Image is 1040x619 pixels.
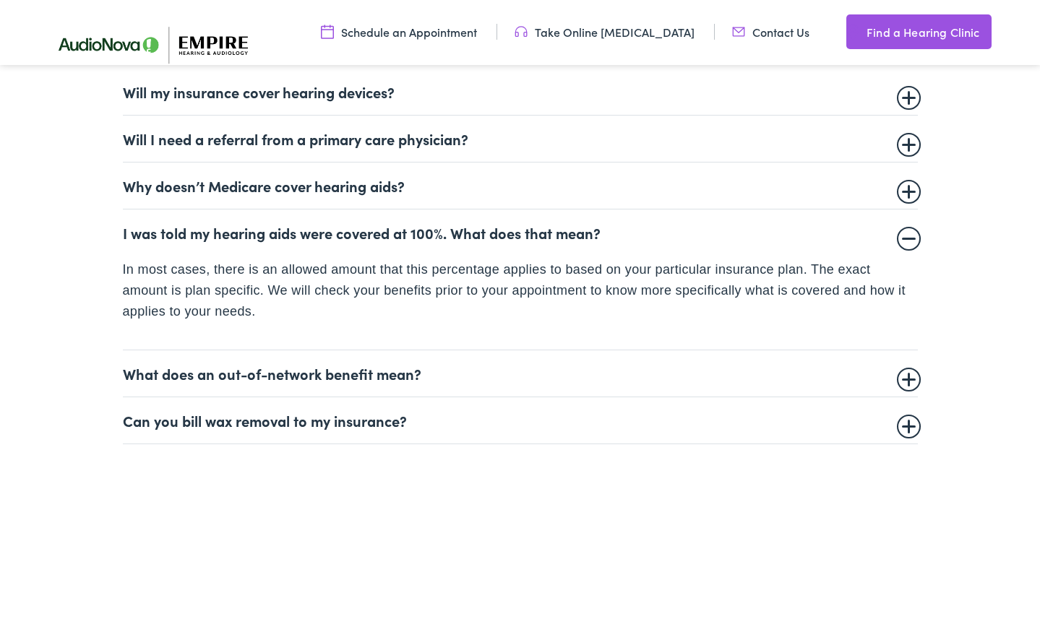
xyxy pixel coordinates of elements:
[123,259,918,321] p: In most cases, there is an allowed amount that this percentage applies to based on your particula...
[123,130,918,147] summary: Will I need a referral from a primary care physician?
[846,23,859,40] img: utility icon
[123,412,918,429] summary: Can you bill wax removal to my insurance?
[321,24,334,40] img: utility icon
[732,24,809,40] a: Contact Us
[732,24,745,40] img: utility icon
[123,365,918,382] summary: What does an out-of-network benefit mean?
[515,24,528,40] img: utility icon
[846,14,991,49] a: Find a Hearing Clinic
[123,83,918,100] summary: Will my insurance cover hearing devices?
[515,24,695,40] a: Take Online [MEDICAL_DATA]
[123,224,918,241] summary: I was told my hearing aids were covered at 100%. What does that mean?
[123,177,918,194] summary: Why doesn’t Medicare cover hearing aids?
[321,24,477,40] a: Schedule an Appointment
